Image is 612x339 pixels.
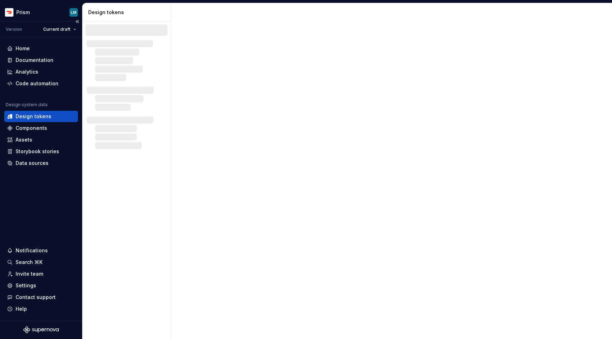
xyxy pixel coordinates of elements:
[4,157,78,169] a: Data sources
[6,102,47,108] div: Design system data
[4,303,78,315] button: Help
[4,134,78,145] a: Assets
[16,270,43,277] div: Invite team
[16,294,56,301] div: Contact support
[16,9,30,16] div: Prism
[5,8,13,17] img: bd52d190-91a7-4889-9e90-eccda45865b1.png
[16,247,48,254] div: Notifications
[4,245,78,256] button: Notifications
[16,148,59,155] div: Storybook stories
[6,27,22,32] div: Version
[16,57,53,64] div: Documentation
[4,122,78,134] a: Components
[4,54,78,66] a: Documentation
[16,80,58,87] div: Code automation
[16,305,27,312] div: Help
[23,326,59,333] svg: Supernova Logo
[16,125,47,132] div: Components
[43,27,70,32] span: Current draft
[4,280,78,291] a: Settings
[4,146,78,157] a: Storybook stories
[16,259,42,266] div: Search ⌘K
[16,113,51,120] div: Design tokens
[16,68,38,75] div: Analytics
[88,9,168,16] div: Design tokens
[4,292,78,303] button: Contact support
[4,111,78,122] a: Design tokens
[16,136,32,143] div: Assets
[4,66,78,77] a: Analytics
[4,257,78,268] button: Search ⌘K
[71,10,76,15] div: LM
[40,24,79,34] button: Current draft
[4,43,78,54] a: Home
[4,268,78,280] a: Invite team
[72,17,82,27] button: Collapse sidebar
[16,282,36,289] div: Settings
[4,78,78,89] a: Code automation
[16,45,30,52] div: Home
[1,5,81,20] button: PrismLM
[16,160,49,167] div: Data sources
